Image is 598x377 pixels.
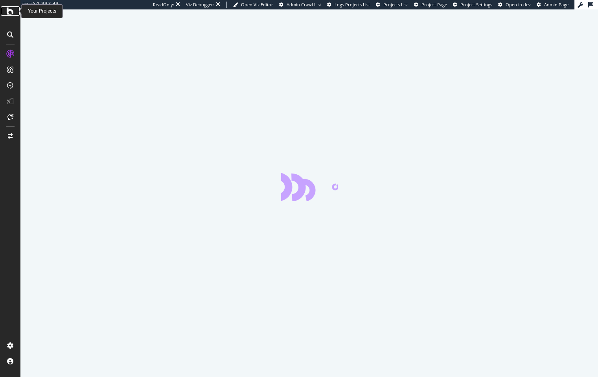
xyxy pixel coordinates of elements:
[287,2,321,7] span: Admin Crawl List
[506,2,531,7] span: Open in dev
[28,8,56,15] div: Your Projects
[281,173,338,201] div: animation
[537,2,569,8] a: Admin Page
[233,2,273,8] a: Open Viz Editor
[498,2,531,8] a: Open in dev
[335,2,370,7] span: Logs Projects List
[421,2,447,7] span: Project Page
[279,2,321,8] a: Admin Crawl List
[186,2,214,8] div: Viz Debugger:
[327,2,370,8] a: Logs Projects List
[414,2,447,8] a: Project Page
[544,2,569,7] span: Admin Page
[383,2,408,7] span: Projects List
[241,2,273,7] span: Open Viz Editor
[376,2,408,8] a: Projects List
[453,2,492,8] a: Project Settings
[153,2,174,8] div: ReadOnly:
[460,2,492,7] span: Project Settings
